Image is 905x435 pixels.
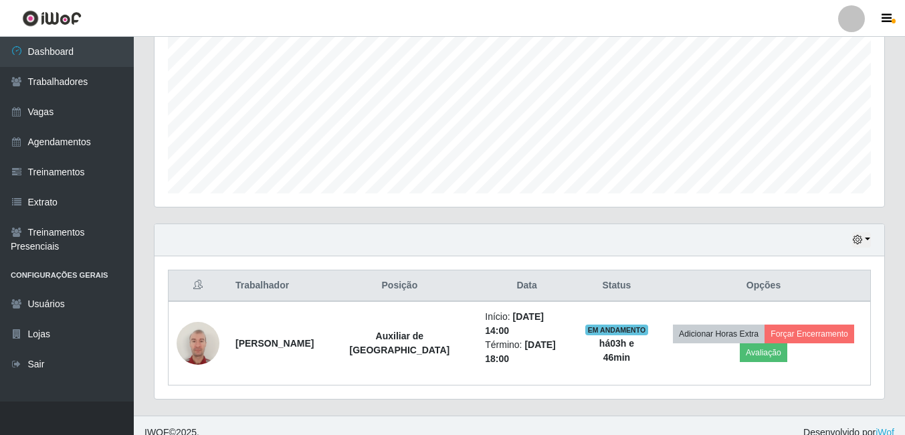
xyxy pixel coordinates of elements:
th: Status [577,270,657,302]
th: Data [477,270,577,302]
strong: [PERSON_NAME] [235,338,314,349]
th: Trabalhador [227,270,322,302]
th: Posição [322,270,477,302]
time: [DATE] 14:00 [485,311,544,336]
span: EM ANDAMENTO [585,325,649,335]
li: Início: [485,310,569,338]
button: Forçar Encerramento [765,325,854,343]
strong: Auxiliar de [GEOGRAPHIC_DATA] [350,331,450,355]
button: Adicionar Horas Extra [673,325,765,343]
li: Término: [485,338,569,366]
th: Opções [657,270,871,302]
strong: há 03 h e 46 min [599,338,634,363]
button: Avaliação [740,343,787,362]
img: CoreUI Logo [22,10,82,27]
img: 1754224858032.jpeg [177,315,219,371]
